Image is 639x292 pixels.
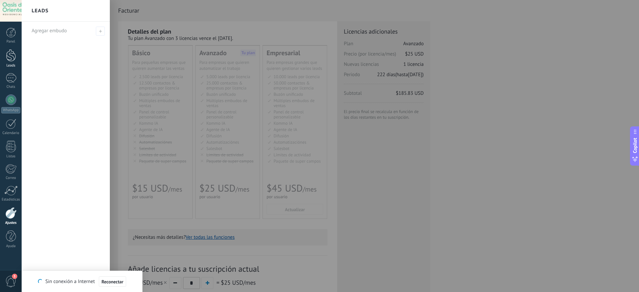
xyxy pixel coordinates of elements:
span: Copilot [632,138,638,153]
div: Ajustes [1,221,21,225]
h2: Leads [32,0,49,21]
div: Panel [1,40,21,44]
div: Listas [1,154,21,159]
span: Agregar embudo [32,28,67,34]
div: Estadísticas [1,198,21,202]
div: Ayuda [1,244,21,248]
div: Correo [1,176,21,180]
span: Agregar embudo [96,27,105,36]
a: Todos los leads [22,270,110,292]
div: Calendario [1,131,21,135]
button: Reconectar [99,276,126,287]
span: 3 [12,274,17,279]
span: Reconectar [102,279,123,284]
div: Sin conexión a Internet [38,276,126,287]
div: WhatsApp [1,107,20,113]
div: Leads [1,64,21,68]
div: Chats [1,85,21,89]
